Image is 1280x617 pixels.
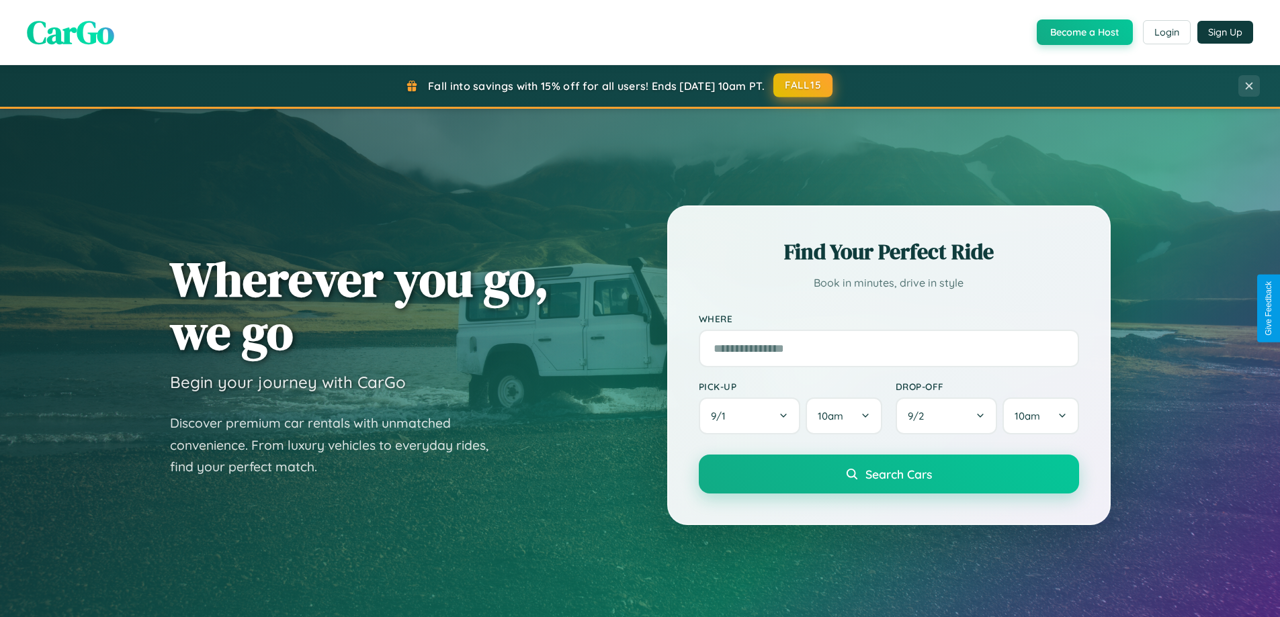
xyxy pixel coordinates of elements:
button: FALL15 [773,73,833,97]
label: Where [699,313,1079,324]
p: Discover premium car rentals with unmatched convenience. From luxury vehicles to everyday rides, ... [170,412,506,478]
span: Fall into savings with 15% off for all users! Ends [DATE] 10am PT. [428,79,765,93]
button: 9/1 [699,397,801,434]
h1: Wherever you go, we go [170,252,549,359]
h3: Begin your journey with CarGo [170,372,406,392]
button: 10am [1002,397,1078,434]
button: 9/2 [896,397,998,434]
button: Search Cars [699,455,1079,493]
span: 10am [1015,410,1040,422]
span: 9 / 1 [711,410,732,422]
button: 10am [806,397,882,434]
span: Search Cars [865,467,932,481]
label: Drop-off [896,381,1079,392]
span: CarGo [27,10,114,54]
div: Give Feedback [1264,281,1273,336]
button: Become a Host [1037,19,1133,45]
span: 9 / 2 [908,410,931,422]
h2: Find Your Perfect Ride [699,237,1079,267]
button: Login [1143,20,1191,44]
p: Book in minutes, drive in style [699,273,1079,293]
button: Sign Up [1197,21,1253,44]
label: Pick-up [699,381,882,392]
span: 10am [818,410,843,422]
